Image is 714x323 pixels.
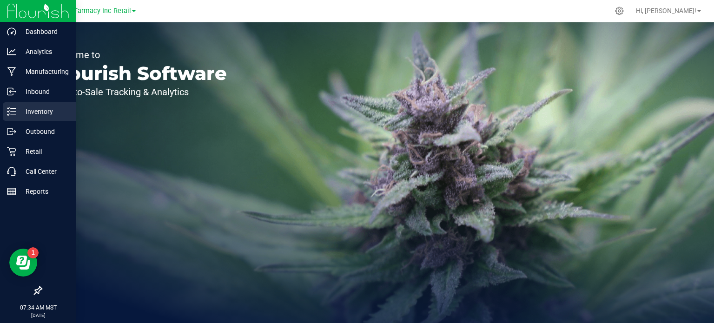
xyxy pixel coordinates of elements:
iframe: Resource center [9,249,37,277]
inline-svg: Manufacturing [7,67,16,76]
inline-svg: Retail [7,147,16,156]
p: Retail [16,146,72,157]
p: Inbound [16,86,72,97]
div: Manage settings [614,7,625,15]
inline-svg: Outbound [7,127,16,136]
p: Flourish Software [50,64,227,83]
p: Seed-to-Sale Tracking & Analytics [50,87,227,97]
p: Outbound [16,126,72,137]
inline-svg: Dashboard [7,27,16,36]
inline-svg: Call Center [7,167,16,176]
p: Analytics [16,46,72,57]
p: Inventory [16,106,72,117]
inline-svg: Inventory [7,107,16,116]
p: Reports [16,186,72,197]
p: Welcome to [50,50,227,59]
inline-svg: Inbound [7,87,16,96]
span: Globe Farmacy Inc Retail [54,7,131,15]
p: [DATE] [4,312,72,319]
inline-svg: Analytics [7,47,16,56]
p: Manufacturing [16,66,72,77]
p: 07:34 AM MST [4,303,72,312]
p: Dashboard [16,26,72,37]
span: Hi, [PERSON_NAME]! [636,7,696,14]
p: Call Center [16,166,72,177]
inline-svg: Reports [7,187,16,196]
iframe: Resource center unread badge [27,247,39,258]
